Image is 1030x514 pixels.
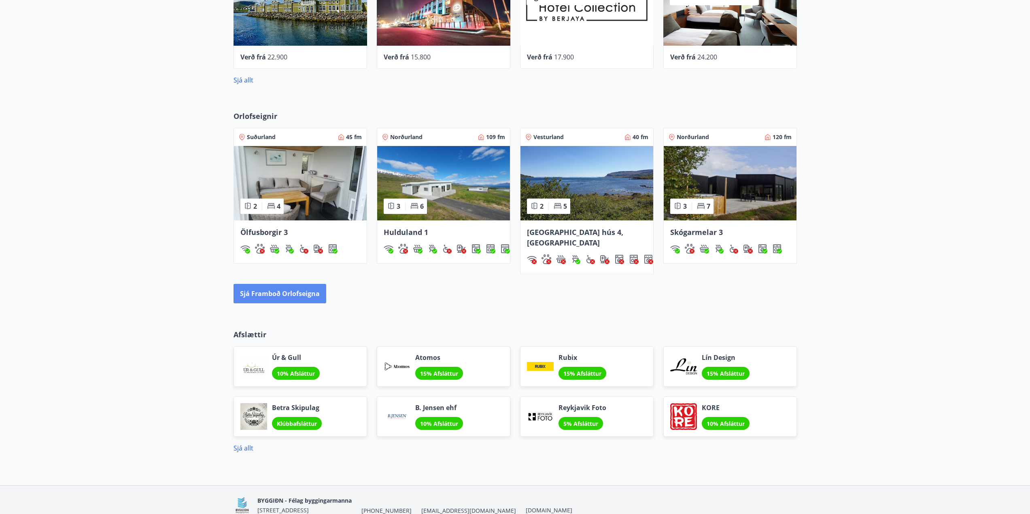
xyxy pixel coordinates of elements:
a: [DOMAIN_NAME] [526,506,572,514]
img: pxcaIm5dSOV3FS4whs1soiYWTwFQvksT25a9J10C.svg [542,254,551,264]
span: 15% Afsláttur [420,370,458,377]
a: Sjá allt [234,76,253,85]
div: Aðgengi fyrir hjólastól [442,244,452,254]
img: 8IYIKVZQyRlUC6HQIIUSdjpPGRncJsz2RzLgWvp4.svg [299,244,308,254]
span: 109 fm [486,133,505,141]
div: Aðgengi fyrir hjólastól [585,254,595,264]
span: Suðurland [247,133,276,141]
span: Lín Design [702,353,750,362]
img: nH7E6Gw2rvWFb8XaSdRp44dhkQaj4PJkOoRYItBQ.svg [743,244,753,254]
img: HJRyFFsYp6qjeUYhR4dAD8CaCEsnIFYZ05miwXoh.svg [670,244,680,254]
span: Ölfusborgir 3 [240,227,288,237]
div: Gæludýr [255,244,265,254]
img: HJRyFFsYp6qjeUYhR4dAD8CaCEsnIFYZ05miwXoh.svg [384,244,393,254]
span: Klúbbafsláttur [277,420,317,427]
span: B. Jensen ehf [415,403,463,412]
img: ZXjrS3QKesehq6nQAPjaRuRTI364z8ohTALB4wBr.svg [714,244,724,254]
div: Þvottavél [471,244,481,254]
span: Vesturland [533,133,564,141]
div: Aðgengi fyrir hjólastól [728,244,738,254]
div: Þráðlaust net [240,244,250,254]
img: Dl16BY4EX9PAW649lg1C3oBuIaAsR6QVDQBO2cTm.svg [471,244,481,254]
img: Paella dish [377,146,510,220]
div: Hleðslustöð fyrir rafbíla [313,244,323,254]
img: nH7E6Gw2rvWFb8XaSdRp44dhkQaj4PJkOoRYItBQ.svg [313,244,323,254]
img: ZXjrS3QKesehq6nQAPjaRuRTI364z8ohTALB4wBr.svg [427,244,437,254]
div: Heitur pottur [699,244,709,254]
span: 15.800 [411,53,431,61]
span: 15% Afsláttur [707,370,745,377]
span: Verð frá [670,53,696,61]
img: Dl16BY4EX9PAW649lg1C3oBuIaAsR6QVDQBO2cTm.svg [614,254,624,264]
img: pxcaIm5dSOV3FS4whs1soiYWTwFQvksT25a9J10C.svg [685,244,694,254]
img: pxcaIm5dSOV3FS4whs1soiYWTwFQvksT25a9J10C.svg [398,244,408,254]
img: Paella dish [520,146,653,220]
img: nH7E6Gw2rvWFb8XaSdRp44dhkQaj4PJkOoRYItBQ.svg [600,254,610,264]
span: Verð frá [384,53,409,61]
span: 10% Afsláttur [420,420,458,427]
img: Paella dish [664,146,796,220]
span: Verð frá [527,53,552,61]
div: Heitur pottur [556,254,566,264]
img: 7hj2GulIrg6h11dFIpsIzg8Ak2vZaScVwTihwv8g.svg [486,244,495,254]
img: Paella dish [234,146,367,220]
p: Afslættir [234,329,797,340]
div: Gasgrill [284,244,294,254]
span: 10% Afsláttur [277,370,315,377]
div: Gasgrill [714,244,724,254]
div: Þráðlaust net [527,254,537,264]
span: KORE [702,403,750,412]
span: 5% Afsláttur [563,420,598,427]
div: Heitur pottur [270,244,279,254]
div: Aðgengi fyrir hjólastól [299,244,308,254]
span: 45 fm [346,133,362,141]
span: Úr & Gull [272,353,320,362]
div: Gæludýr [542,254,551,264]
div: Þurrkari [643,254,653,264]
a: Sjá allt [234,444,253,453]
span: Verð frá [240,53,266,61]
div: Uppþvottavél [328,244,338,254]
span: 22.900 [268,53,287,61]
span: 5 [563,202,567,211]
span: Norðurland [390,133,423,141]
span: Orlofseignir [234,111,277,121]
span: 17.900 [554,53,574,61]
img: pxcaIm5dSOV3FS4whs1soiYWTwFQvksT25a9J10C.svg [255,244,265,254]
div: Gæludýr [398,244,408,254]
img: 7hj2GulIrg6h11dFIpsIzg8Ak2vZaScVwTihwv8g.svg [772,244,782,254]
span: Reykjavik Foto [559,403,606,412]
span: [STREET_ADDRESS] [257,506,309,514]
img: HJRyFFsYp6qjeUYhR4dAD8CaCEsnIFYZ05miwXoh.svg [240,244,250,254]
span: 40 fm [633,133,648,141]
button: Sjá framboð orlofseigna [234,284,326,303]
div: Uppþvottavél [772,244,782,254]
img: 8IYIKVZQyRlUC6HQIIUSdjpPGRncJsz2RzLgWvp4.svg [442,244,452,254]
img: h89QDIuHlAdpqTriuIvuEWkTH976fOgBEOOeu1mi.svg [270,244,279,254]
img: Dl16BY4EX9PAW649lg1C3oBuIaAsR6QVDQBO2cTm.svg [758,244,767,254]
img: 7hj2GulIrg6h11dFIpsIzg8Ak2vZaScVwTihwv8g.svg [629,254,639,264]
div: Gæludýr [685,244,694,254]
span: BYGGIÐN - Félag byggingarmanna [257,497,352,504]
div: Þurrkari [500,244,510,254]
img: HJRyFFsYp6qjeUYhR4dAD8CaCEsnIFYZ05miwXoh.svg [527,254,537,264]
span: Skógarmelar 3 [670,227,723,237]
img: BKlGVmlTW1Qrz68WFGMFQUcXHWdQd7yePWMkvn3i.png [234,497,251,514]
div: Gasgrill [571,254,580,264]
div: Hleðslustöð fyrir rafbíla [457,244,466,254]
span: Atomos [415,353,463,362]
div: Hleðslustöð fyrir rafbíla [743,244,753,254]
img: 8IYIKVZQyRlUC6HQIIUSdjpPGRncJsz2RzLgWvp4.svg [728,244,738,254]
span: 15% Afsláttur [563,370,601,377]
div: Þráðlaust net [384,244,393,254]
img: h89QDIuHlAdpqTriuIvuEWkTH976fOgBEOOeu1mi.svg [556,254,566,264]
img: hddCLTAnxqFUMr1fxmbGG8zWilo2syolR0f9UjPn.svg [643,254,653,264]
span: 7 [707,202,710,211]
span: 10% Afsláttur [707,420,745,427]
img: h89QDIuHlAdpqTriuIvuEWkTH976fOgBEOOeu1mi.svg [699,244,709,254]
div: Uppþvottavél [629,254,639,264]
span: Hulduland 1 [384,227,428,237]
span: 4 [277,202,280,211]
img: 7hj2GulIrg6h11dFIpsIzg8Ak2vZaScVwTihwv8g.svg [328,244,338,254]
div: Þvottavél [758,244,767,254]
